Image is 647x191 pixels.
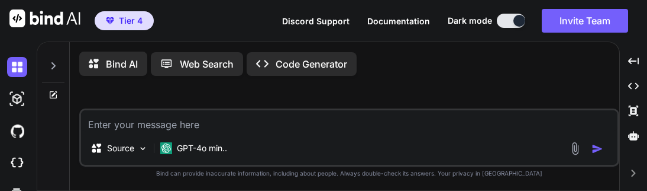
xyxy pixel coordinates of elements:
img: icon [591,143,603,155]
span: Documentation [367,16,430,26]
button: Invite Team [542,9,628,33]
span: Dark mode [448,15,492,27]
p: Bind can provide inaccurate information, including about people. Always double-check its answers.... [79,169,619,178]
img: premium [106,17,114,24]
button: Discord Support [282,15,350,27]
img: GPT-4o mini [160,142,172,154]
p: Bind AI [106,57,138,71]
img: Bind AI [9,9,80,27]
button: Documentation [367,15,430,27]
img: attachment [568,142,582,155]
p: Source [107,142,134,154]
img: Pick Models [138,144,148,154]
img: darkAi-studio [7,89,27,109]
img: darkChat [7,57,27,77]
img: cloudideIcon [7,153,27,173]
p: Code Generator [276,57,347,71]
p: GPT-4o min.. [177,142,227,154]
span: Tier 4 [119,15,143,27]
button: premiumTier 4 [95,11,154,30]
p: Web Search [180,57,234,71]
span: Discord Support [282,16,350,26]
img: githubDark [7,121,27,141]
